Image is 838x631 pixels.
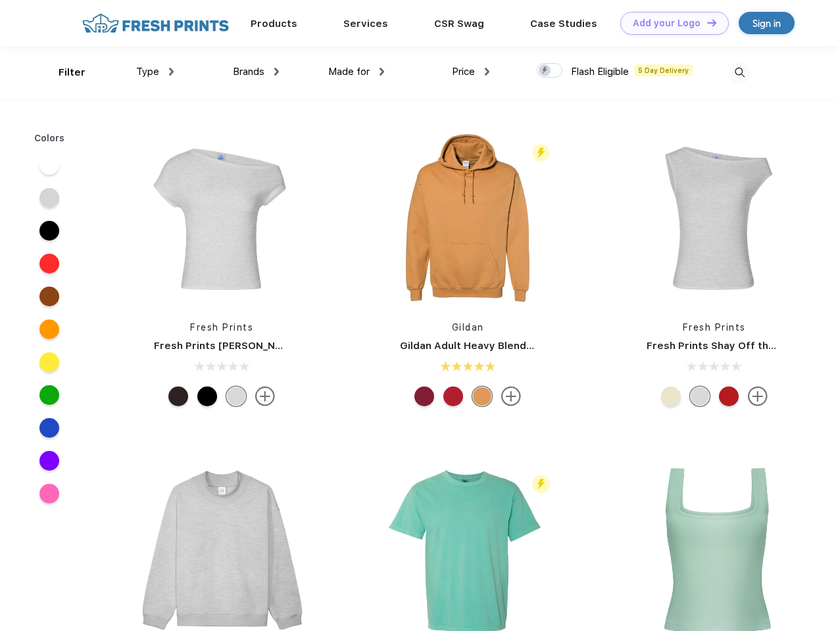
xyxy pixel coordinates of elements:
[443,386,463,406] div: Red
[380,133,555,308] img: func=resize&h=266
[452,66,475,78] span: Price
[633,18,701,29] div: Add your Logo
[190,322,253,333] a: Fresh Prints
[690,386,710,406] div: Ash Grey
[251,18,297,30] a: Products
[168,386,188,406] div: Brown
[24,131,75,145] div: Colors
[343,18,388,30] a: Services
[634,64,693,76] span: 5 Day Delivery
[752,16,781,31] div: Sign in
[501,386,521,406] img: more.svg
[532,144,550,162] img: flash_active_toggle.svg
[414,386,434,406] div: Cardinal Red
[255,386,275,406] img: more.svg
[532,475,550,493] img: flash_active_toggle.svg
[683,322,746,333] a: Fresh Prints
[226,386,246,406] div: Ash Grey
[154,340,410,352] a: Fresh Prints [PERSON_NAME] Off the Shoulder Top
[627,133,802,308] img: func=resize&h=266
[134,133,309,308] img: func=resize&h=266
[452,322,484,333] a: Gildan
[380,68,384,76] img: dropdown.png
[729,62,751,83] img: desktop_search.svg
[434,18,484,30] a: CSR Swag
[748,386,768,406] img: more.svg
[400,340,687,352] a: Gildan Adult Heavy Blend 8 Oz. 50/50 Hooded Sweatshirt
[328,66,370,78] span: Made for
[661,386,681,406] div: Yellow
[274,68,279,76] img: dropdown.png
[233,66,264,78] span: Brands
[59,65,86,80] div: Filter
[197,386,217,406] div: Black
[739,12,795,34] a: Sign in
[707,19,716,26] img: DT
[719,386,739,406] div: Crimson
[485,68,489,76] img: dropdown.png
[472,386,492,406] div: Old Gold
[571,66,629,78] span: Flash Eligible
[136,66,159,78] span: Type
[169,68,174,76] img: dropdown.png
[78,12,233,35] img: fo%20logo%202.webp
